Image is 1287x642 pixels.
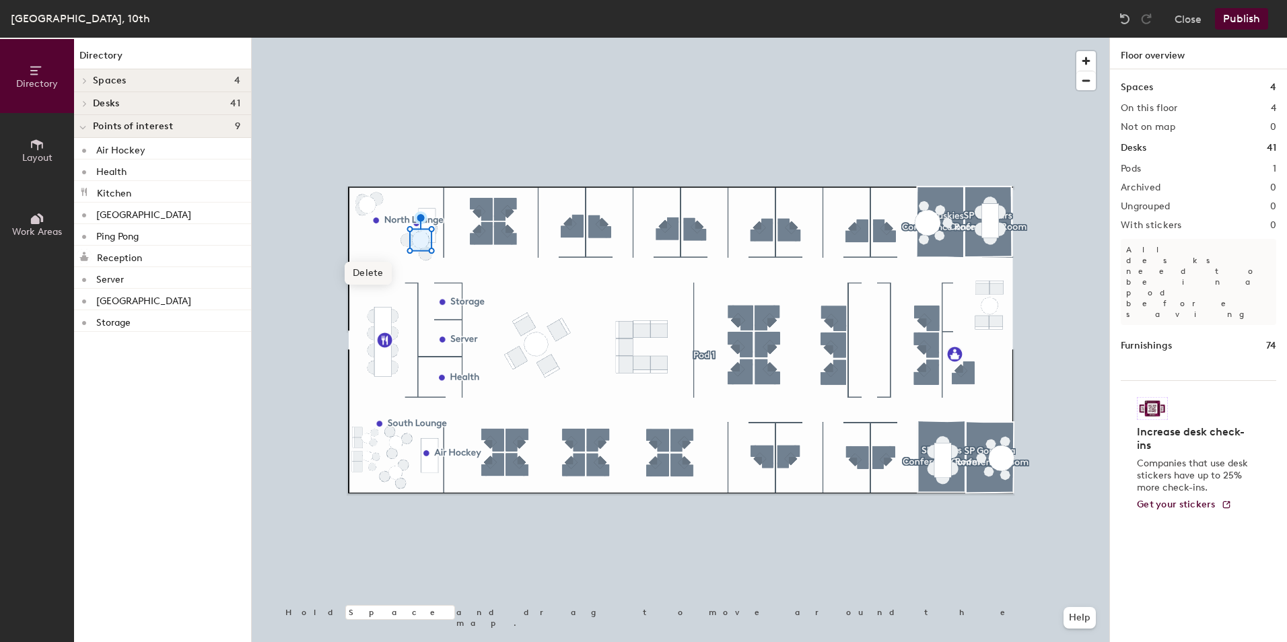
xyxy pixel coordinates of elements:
[97,184,131,199] p: Kitchen
[345,262,392,285] span: Delete
[1137,458,1252,494] p: Companies that use desk stickers have up to 25% more check-ins.
[97,248,142,264] p: Reception
[1121,80,1153,95] h1: Spaces
[96,291,191,307] p: [GEOGRAPHIC_DATA]
[1121,103,1178,114] h2: On this floor
[74,48,251,69] h1: Directory
[1270,80,1276,95] h1: 4
[1121,141,1146,155] h1: Desks
[96,205,191,221] p: [GEOGRAPHIC_DATA]
[1270,201,1276,212] h2: 0
[1121,182,1160,193] h2: Archived
[93,121,173,132] span: Points of interest
[235,121,240,132] span: 9
[1118,12,1132,26] img: Undo
[1270,182,1276,193] h2: 0
[1140,12,1153,26] img: Redo
[1121,201,1171,212] h2: Ungrouped
[1137,499,1232,511] a: Get your stickers
[12,226,62,238] span: Work Areas
[1215,8,1268,30] button: Publish
[1266,338,1276,353] h1: 74
[96,227,139,242] p: Ping Pong
[1137,499,1216,510] span: Get your stickers
[1270,220,1276,231] h2: 0
[1064,607,1096,629] button: Help
[1121,220,1182,231] h2: With stickers
[1121,164,1141,174] h2: Pods
[1271,103,1276,114] h2: 4
[230,98,240,109] span: 41
[234,75,240,86] span: 4
[1121,338,1172,353] h1: Furnishings
[93,75,127,86] span: Spaces
[1110,38,1287,69] h1: Floor overview
[1267,141,1276,155] h1: 41
[22,152,53,164] span: Layout
[1137,425,1252,452] h4: Increase desk check-ins
[1270,122,1276,133] h2: 0
[1273,164,1276,174] h2: 1
[96,141,145,156] p: Air Hockey
[96,270,124,285] p: Server
[11,10,150,27] div: [GEOGRAPHIC_DATA], 10th
[1121,122,1175,133] h2: Not on map
[93,98,119,109] span: Desks
[96,313,131,328] p: Storage
[1121,239,1276,325] p: All desks need to be in a pod before saving
[1137,397,1168,420] img: Sticker logo
[16,78,58,90] span: Directory
[1175,8,1202,30] button: Close
[96,162,127,178] p: Health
